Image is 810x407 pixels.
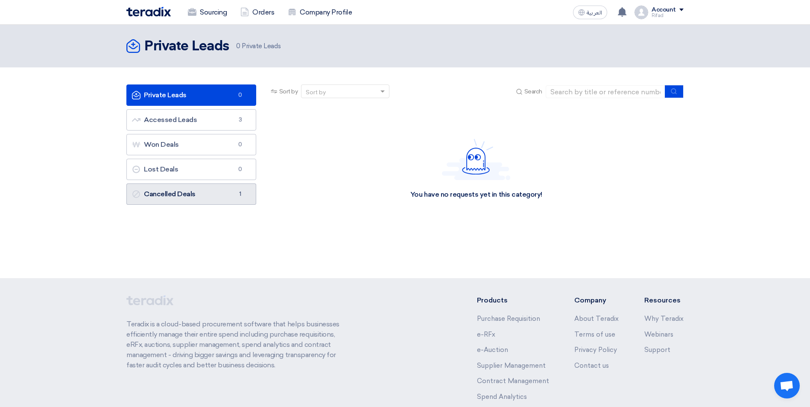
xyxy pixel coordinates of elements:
[144,38,229,55] h2: Private Leads
[181,3,234,22] a: Sourcing
[635,6,648,19] img: profile_test.png
[234,3,281,22] a: Orders
[235,140,246,149] span: 0
[587,10,602,16] span: العربية
[644,315,684,323] a: Why Teradix
[774,373,800,398] a: Open chat
[442,139,510,180] img: Hello
[644,331,673,338] a: Webinars
[126,159,256,180] a: Lost Deals0
[279,87,298,96] span: Sort by
[644,295,684,305] li: Resources
[126,109,256,131] a: Accessed Leads3
[235,116,246,124] span: 3
[126,183,256,205] a: Cancelled Deals1
[126,84,256,106] a: Private Leads0
[477,331,495,338] a: e-RFx
[524,87,542,96] span: Search
[236,41,281,51] span: Private Leads
[235,91,246,99] span: 0
[644,346,670,354] a: Support
[574,315,619,323] a: About Teradix
[574,346,617,354] a: Privacy Policy
[235,165,246,174] span: 0
[477,346,508,354] a: e-Auction
[546,85,665,98] input: Search by title or reference number
[236,42,240,50] span: 0
[477,362,546,369] a: Supplier Management
[477,377,549,385] a: Contract Management
[306,88,326,97] div: Sort by
[652,13,684,18] div: Rifad
[410,190,542,199] div: You have no requests yet in this category!
[573,6,607,19] button: العربية
[126,134,256,155] a: Won Deals0
[574,362,609,369] a: Contact us
[477,315,540,323] a: Purchase Requisition
[477,393,527,401] a: Spend Analytics
[281,3,359,22] a: Company Profile
[574,331,615,338] a: Terms of use
[235,190,246,198] span: 1
[574,295,619,305] li: Company
[477,295,549,305] li: Products
[652,6,676,14] div: Account
[126,7,171,17] img: Teradix logo
[126,319,349,370] p: Teradix is a cloud-based procurement software that helps businesses efficiently manage their enti...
